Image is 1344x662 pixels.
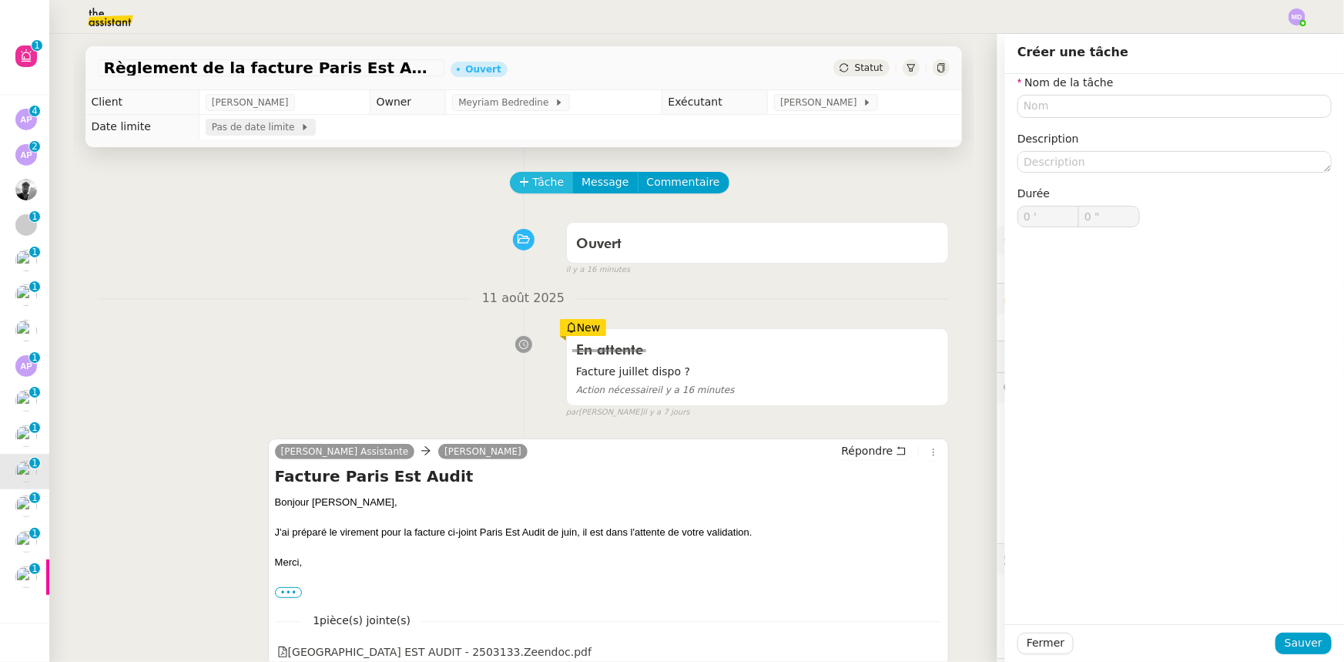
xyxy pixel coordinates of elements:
span: [PERSON_NAME] [212,95,289,110]
p: 1 [34,40,40,54]
div: Bonjour [PERSON_NAME], [275,495,943,510]
span: 🔐 [1004,290,1104,307]
span: il y a 7 jours [642,406,689,419]
img: users%2FUWPTPKITw0gpiMilXqRXG5g9gXH3%2Favatar%2F405ab820-17f5-49fd-8f81-080694535f4d [15,320,37,341]
img: users%2FoU9mdHte1obU4mgbfL3mcCoP1F12%2Favatar%2F1be82a40-f611-465c-b415-bc30ec7e3527 [15,496,37,517]
span: 11 août 2025 [470,288,577,309]
p: 1 [32,492,38,506]
span: Commentaire [647,173,720,191]
div: ⏲️Tâches 6:43 [997,341,1344,371]
label: Nom de la tâche [1017,76,1114,89]
button: Fermer [1017,633,1074,654]
nz-badge-sup: 1 [29,281,40,292]
img: svg [15,144,37,166]
img: ee3399b4-027e-46f8-8bb8-fca30cb6f74c [15,179,37,200]
label: ••• [275,587,303,598]
span: Action nécessaire [576,385,658,395]
div: 🔐Données client [997,284,1344,314]
nz-badge-sup: 1 [29,422,40,433]
input: 0 sec [1079,207,1139,227]
img: svg [1289,8,1305,25]
span: 🕵️ [1004,553,1196,565]
nz-badge-sup: 1 [29,458,40,469]
label: Description [1017,133,1079,145]
td: Client [85,90,199,115]
span: Meyriam Bedredine [458,95,555,110]
p: 1 [32,458,38,472]
p: 2 [32,141,38,155]
div: 🕵️Autres demandes en cours 7 [997,544,1344,574]
p: 1 [32,211,38,225]
nz-badge-sup: 1 [29,528,40,539]
td: Exécutant [662,90,768,115]
div: ⚙️Procédures [997,225,1344,255]
img: svg [15,109,37,130]
span: Ouvert [576,237,622,251]
nz-badge-sup: 1 [29,492,40,503]
p: 1 [32,387,38,401]
img: users%2FHIWaaSoTa5U8ssS5t403NQMyZZE3%2Favatar%2Fa4be050e-05fa-4f28-bbe7-e7e8e4788720 [15,250,37,271]
td: Owner [370,90,446,115]
span: il y a 16 minutes [566,264,631,277]
span: Durée [1017,187,1050,200]
span: ⚙️ [1004,231,1084,249]
div: Ouvert [466,65,501,74]
nz-badge-sup: 1 [29,352,40,363]
span: 💬 [1004,381,1130,394]
p: 1 [32,422,38,436]
small: [PERSON_NAME] [566,406,690,419]
nz-badge-sup: 1 [29,211,40,222]
p: 4 [32,106,38,119]
span: En attente [576,344,643,358]
div: [GEOGRAPHIC_DATA] EST AUDIT - 2503133.Zeendoc.pdf [277,644,592,661]
nz-badge-sup: 1 [29,387,40,398]
img: users%2F9mvJqJUvllffspLsQzytnd0Nt4c2%2Favatar%2F82da88e3-d90d-4e39-b37d-dcb7941179ae [15,531,37,553]
span: Facture juillet dispo ? [576,363,940,381]
div: 💬Commentaires 1 [997,373,1344,403]
button: Sauver [1275,633,1332,654]
span: Fermer [1027,634,1064,652]
span: Pas de date limite [212,119,300,135]
nz-badge-sup: 2 [29,141,40,152]
button: Répondre [836,442,912,459]
p: 1 [32,352,38,366]
span: ⏲️ [1004,350,1110,362]
span: Créer une tâche [1017,45,1128,59]
a: [PERSON_NAME] Assistante [275,445,415,459]
nz-badge-sup: 1 [29,563,40,574]
img: users%2FHIWaaSoTa5U8ssS5t403NQMyZZE3%2Favatar%2Fa4be050e-05fa-4f28-bbe7-e7e8e4788720 [15,461,37,482]
a: [PERSON_NAME] [438,445,528,459]
td: Date limite [85,115,199,139]
span: Répondre [841,443,893,459]
button: Tâche [510,172,574,193]
p: 1 [32,528,38,542]
img: users%2FrxcTinYCQST3nt3eRyMgQ024e422%2Favatar%2Fa0327058c7192f72952294e6843542370f7921c3.jpg [15,566,37,588]
img: svg [15,355,37,377]
span: par [566,406,579,419]
span: 1 [302,612,421,630]
div: New [560,319,607,336]
nz-badge-sup: 4 [29,106,40,116]
button: Message [572,172,638,193]
nz-badge-sup: 1 [32,40,42,51]
div: Merci, [275,555,943,570]
span: Règlement de la facture Paris Est Audit - [DATE] [104,60,438,76]
nz-badge-sup: 1 [29,247,40,257]
input: Nom [1017,95,1332,117]
span: Tâche [533,173,565,191]
h4: Facture Paris Est Audit [275,465,943,487]
span: Message [582,173,628,191]
span: il y a 16 minutes [576,385,735,395]
span: pièce(s) jointe(s) [320,614,411,627]
p: 1 [32,563,38,577]
img: users%2FrxcTinYCQST3nt3eRyMgQ024e422%2Favatar%2Fa0327058c7192f72952294e6843542370f7921c3.jpg [15,284,37,306]
span: Sauver [1285,634,1322,652]
img: users%2FPVo4U3nC6dbZZPS5thQt7kGWk8P2%2Favatar%2F1516997780130.jpeg [15,425,37,447]
div: J'ai préparé le virement pour la facture ci-joint Paris Est Audit de juin, il est dans l'attente ... [275,525,943,540]
input: 0 min [1018,207,1078,227]
span: [PERSON_NAME] [780,95,863,110]
p: 1 [32,247,38,260]
button: Commentaire [638,172,729,193]
img: users%2FHIWaaSoTa5U8ssS5t403NQMyZZE3%2Favatar%2Fa4be050e-05fa-4f28-bbe7-e7e8e4788720 [15,390,37,412]
p: 1 [32,281,38,295]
